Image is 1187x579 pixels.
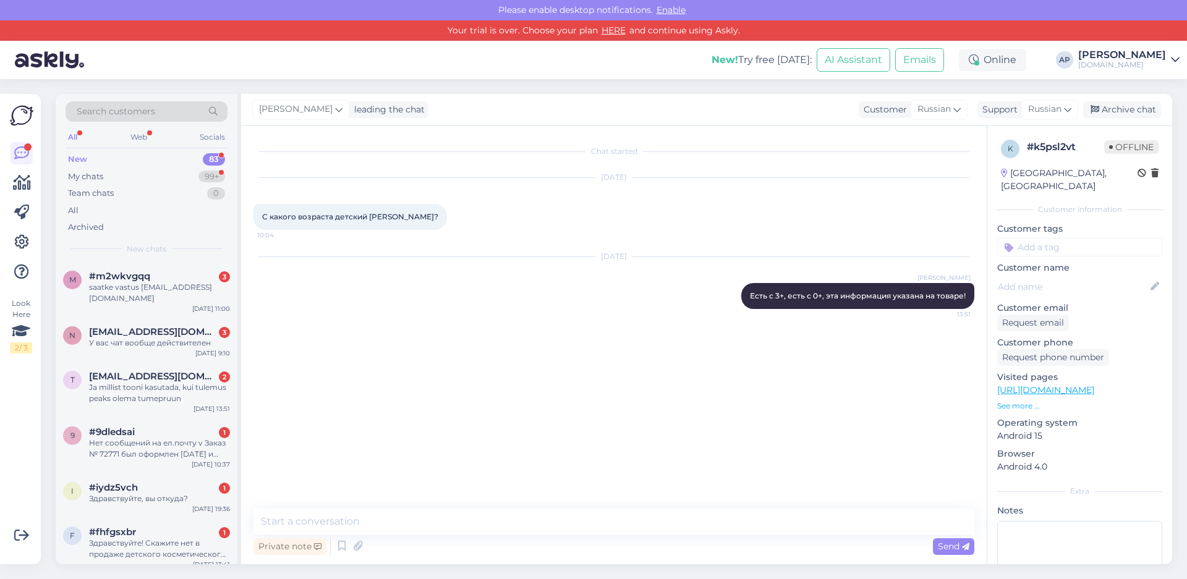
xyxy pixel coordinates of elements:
[89,371,218,382] span: tiia.jakobsonpirhonen@gmail.com
[10,342,32,353] div: 2 / 3
[69,331,75,340] span: n
[89,326,218,337] span: nastyxa86@list.ru
[259,103,333,116] span: [PERSON_NAME]
[1078,50,1166,60] div: [PERSON_NAME]
[89,271,150,282] span: #m2wkvgqq
[997,371,1162,384] p: Visited pages
[997,315,1069,331] div: Request email
[997,400,1162,412] p: See more ...
[1104,140,1159,154] span: Offline
[68,153,87,166] div: New
[997,460,1162,473] p: Android 4.0
[219,271,230,282] div: 3
[1056,51,1073,69] div: AP
[89,437,230,460] div: Нет сообщений на ел.почту v Заказ № 72771 был оформлен [DATE] и находится в статусе Выполнен.
[89,493,230,504] div: Здравствуйте, вы откуда?
[997,504,1162,517] p: Notes
[997,384,1094,395] a: [URL][DOMAIN_NAME]
[750,291,966,300] span: Есть с 3+, есть с 0+, эта информация указана на товаре!
[1001,167,1138,193] div: [GEOGRAPHIC_DATA], [GEOGRAPHIC_DATA]
[1078,50,1180,70] a: [PERSON_NAME][DOMAIN_NAME]
[859,103,907,116] div: Customer
[253,251,974,262] div: [DATE]
[997,238,1162,256] input: Add a tag
[197,129,228,145] div: Socials
[997,486,1162,497] div: Extra
[89,482,138,493] span: #iydz5vch
[997,222,1162,235] p: Customer tags
[68,205,79,217] div: All
[71,486,74,496] span: i
[195,349,230,358] div: [DATE] 9:10
[89,538,230,560] div: Здравствуйте! Скажите нет в продаже детского косметического набора?
[997,336,1162,349] p: Customer phone
[712,53,812,67] div: Try free [DATE]:
[68,221,104,234] div: Archived
[712,54,738,66] b: New!
[349,103,425,116] div: leading the chat
[193,560,230,569] div: [DATE] 13:41
[257,230,304,240] span: 10:04
[997,447,1162,460] p: Browser
[203,153,225,166] div: 83
[219,483,230,494] div: 1
[192,460,230,469] div: [DATE] 10:37
[253,146,974,157] div: Chat started
[70,431,75,440] span: 9
[89,526,136,538] span: #fhfgsxbr
[998,280,1148,294] input: Add name
[997,302,1162,315] p: Customer email
[77,105,155,118] span: Search customers
[68,187,114,200] div: Team chats
[653,4,689,15] span: Enable
[192,504,230,513] div: [DATE] 19:36
[127,243,166,255] span: New chats
[219,427,230,438] div: 1
[253,172,974,183] div: [DATE]
[959,49,1026,71] div: Online
[10,104,33,127] img: Askly Logo
[938,541,969,552] span: Send
[128,129,150,145] div: Web
[10,298,32,353] div: Look Here
[69,275,76,284] span: m
[219,527,230,538] div: 1
[89,426,135,437] span: #9dledsai
[997,204,1162,215] div: Customer information
[977,103,1018,116] div: Support
[66,129,80,145] div: All
[262,212,438,221] span: С какого возраста детский [PERSON_NAME]?
[198,171,225,183] div: 99+
[917,103,951,116] span: Russian
[997,429,1162,442] p: Android 15
[89,282,230,304] div: saatke vastus [EMAIL_ADDRESS][DOMAIN_NAME]
[194,404,230,413] div: [DATE] 13:51
[219,371,230,382] div: 2
[997,416,1162,429] p: Operating system
[817,48,890,72] button: AI Assistant
[1008,144,1013,153] span: k
[1083,101,1161,118] div: Archive chat
[70,531,75,540] span: f
[253,538,326,555] div: Private note
[89,337,230,349] div: У вас чат вообще действителен
[997,261,1162,274] p: Customer name
[924,310,971,319] span: 13:51
[89,382,230,404] div: Ja millist tooni kasutada, kui tulemus peaks olema tumepruun
[997,349,1109,366] div: Request phone number
[68,171,103,183] div: My chats
[917,273,971,282] span: [PERSON_NAME]
[1028,103,1061,116] span: Russian
[1027,140,1104,154] div: # k5psl2vt
[70,375,75,384] span: t
[895,48,944,72] button: Emails
[207,187,225,200] div: 0
[192,304,230,313] div: [DATE] 11:00
[219,327,230,338] div: 3
[1078,60,1166,70] div: [DOMAIN_NAME]
[598,25,629,36] a: HERE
